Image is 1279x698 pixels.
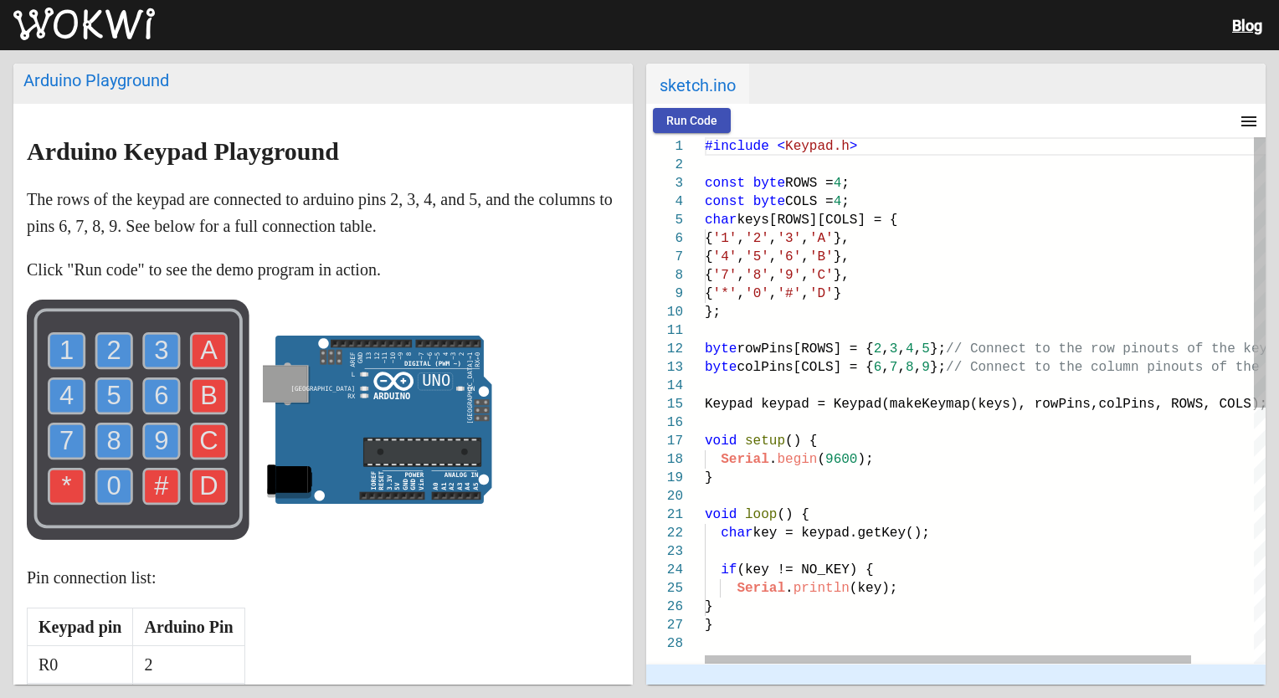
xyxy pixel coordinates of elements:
span: , [769,231,778,246]
span: }; [930,360,946,375]
div: 28 [646,634,683,653]
span: (key); [850,581,898,596]
span: ); [857,452,873,467]
span: 'A' [809,231,834,246]
div: 20 [646,487,683,506]
td: R0 [28,646,133,684]
span: byte [705,360,737,375]
span: , [801,268,809,283]
span: , [737,249,745,264]
span: 2 [874,341,882,357]
span: , [897,341,906,357]
span: void [705,507,737,522]
div: 22 [646,524,683,542]
span: byte [753,176,785,191]
span: COLS = [785,194,834,209]
div: 16 [646,413,683,432]
span: . [785,581,794,596]
span: #include [705,139,769,154]
div: 24 [646,561,683,579]
span: keys[ROWS][COLS] = { [737,213,897,228]
span: '8' [745,268,769,283]
span: 4 [906,341,914,357]
span: const [705,194,745,209]
span: , [914,341,922,357]
div: 2 [646,156,683,174]
span: > [850,139,858,154]
span: }; [930,341,946,357]
h2: Arduino Keypad Playground [27,138,619,165]
div: 27 [646,616,683,634]
div: 3 [646,174,683,192]
div: 6 [646,229,683,248]
div: 10 [646,303,683,321]
div: 14 [646,377,683,395]
div: 1 [646,137,683,156]
span: () { [785,434,817,449]
span: , [769,286,778,301]
span: '3' [777,231,801,246]
span: sketch.ino [646,64,749,104]
span: colPins[COLS] = { [737,360,873,375]
span: , [737,268,745,283]
span: , [897,360,906,375]
span: loop [745,507,777,522]
span: () { [777,507,809,522]
span: Keypad.h [785,139,850,154]
div: Arduino Playground [23,70,623,90]
div: 15 [646,395,683,413]
div: 19 [646,469,683,487]
span: . [769,452,778,467]
span: , [801,231,809,246]
span: '0' [745,286,769,301]
span: , [801,249,809,264]
span: { [705,231,713,246]
textarea: Editor content;Press Alt+F1 for Accessibility Options. [705,137,706,138]
button: Run Code [653,108,731,133]
span: , [737,286,745,301]
span: 5 [922,341,930,357]
span: }; [705,305,721,320]
span: '9' [777,268,801,283]
div: 5 [646,211,683,229]
span: , [881,341,890,357]
span: byte [705,341,737,357]
span: rowPins[ROWS] = { [737,341,873,357]
div: 12 [646,340,683,358]
span: } [705,599,713,614]
span: char [721,526,753,541]
span: '1' [713,231,737,246]
span: , [737,231,745,246]
span: ; [841,194,850,209]
span: , [769,249,778,264]
span: 7 [890,360,898,375]
p: Pin connection list: [27,564,619,591]
mat-icon: menu [1239,111,1259,131]
div: 21 [646,506,683,524]
span: }, [834,268,850,283]
span: 9600 [825,452,857,467]
span: 8 [906,360,914,375]
span: 4 [834,194,842,209]
span: } [705,618,713,633]
p: Click "Run code" to see the demo program in action. [27,256,619,283]
div: 8 [646,266,683,285]
div: 9 [646,285,683,303]
div: 23 [646,542,683,561]
p: The rows of the keypad are connected to arduino pins 2, 3, 4, and 5, and the columns to pins 6, 7... [27,186,619,239]
span: setup [745,434,785,449]
span: '7' [713,268,737,283]
span: char [705,213,737,228]
div: 11 [646,321,683,340]
div: 4 [646,192,683,211]
span: } [705,470,713,485]
span: , [881,360,890,375]
span: Serial [721,452,769,467]
span: { [705,268,713,283]
span: println [794,581,850,596]
span: '6' [777,249,801,264]
div: 13 [646,358,683,377]
span: }, [834,231,850,246]
span: ( [817,452,825,467]
span: } [834,286,842,301]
